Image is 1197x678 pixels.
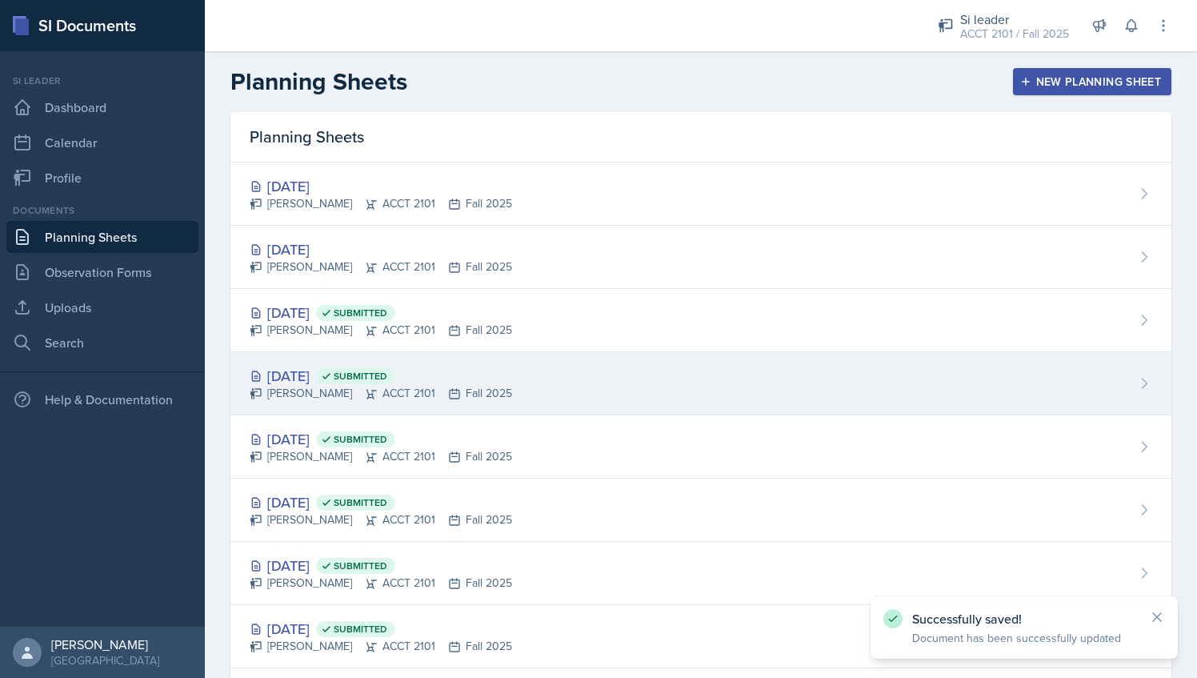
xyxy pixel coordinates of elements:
a: [DATE] Submitted [PERSON_NAME]ACCT 2101Fall 2025 [230,289,1171,352]
div: [GEOGRAPHIC_DATA] [51,652,159,668]
div: [PERSON_NAME] ACCT 2101 Fall 2025 [250,322,512,339]
span: Submitted [334,307,387,319]
span: Submitted [334,433,387,446]
div: [PERSON_NAME] ACCT 2101 Fall 2025 [250,575,512,592]
p: Successfully saved! [912,611,1136,627]
div: [DATE] [250,491,512,513]
div: [DATE] [250,428,512,450]
a: Calendar [6,126,198,158]
a: Search [6,327,198,359]
a: Uploads [6,291,198,323]
div: [DATE] [250,618,512,640]
span: Submitted [334,370,387,383]
button: New Planning Sheet [1013,68,1171,95]
div: ACCT 2101 / Fall 2025 [960,26,1069,42]
a: Planning Sheets [6,221,198,253]
span: Submitted [334,496,387,509]
div: [PERSON_NAME] ACCT 2101 Fall 2025 [250,385,512,402]
h2: Planning Sheets [230,67,407,96]
div: [DATE] [250,302,512,323]
a: [DATE] Submitted [PERSON_NAME]ACCT 2101Fall 2025 [230,352,1171,415]
a: Dashboard [6,91,198,123]
div: [DATE] [250,365,512,387]
span: Submitted [334,623,387,636]
div: [PERSON_NAME] ACCT 2101 Fall 2025 [250,512,512,528]
div: [PERSON_NAME] ACCT 2101 Fall 2025 [250,638,512,655]
a: [DATE] Submitted [PERSON_NAME]ACCT 2101Fall 2025 [230,605,1171,668]
div: Documents [6,203,198,218]
a: Observation Forms [6,256,198,288]
div: Planning Sheets [230,112,1171,162]
div: [DATE] [250,239,512,260]
div: Si leader [6,74,198,88]
div: Si leader [960,10,1069,29]
div: [DATE] [250,175,512,197]
div: [PERSON_NAME] ACCT 2101 Fall 2025 [250,259,512,275]
a: [DATE] [PERSON_NAME]ACCT 2101Fall 2025 [230,226,1171,289]
p: Document has been successfully updated [912,630,1136,646]
div: [PERSON_NAME] ACCT 2101 Fall 2025 [250,195,512,212]
div: [PERSON_NAME] ACCT 2101 Fall 2025 [250,448,512,465]
div: Help & Documentation [6,383,198,415]
div: New Planning Sheet [1023,75,1161,88]
a: [DATE] [PERSON_NAME]ACCT 2101Fall 2025 [230,162,1171,226]
a: [DATE] Submitted [PERSON_NAME]ACCT 2101Fall 2025 [230,479,1171,542]
span: Submitted [334,560,387,572]
a: Profile [6,162,198,194]
a: [DATE] Submitted [PERSON_NAME]ACCT 2101Fall 2025 [230,542,1171,605]
div: [DATE] [250,555,512,576]
a: [DATE] Submitted [PERSON_NAME]ACCT 2101Fall 2025 [230,415,1171,479]
div: [PERSON_NAME] [51,636,159,652]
